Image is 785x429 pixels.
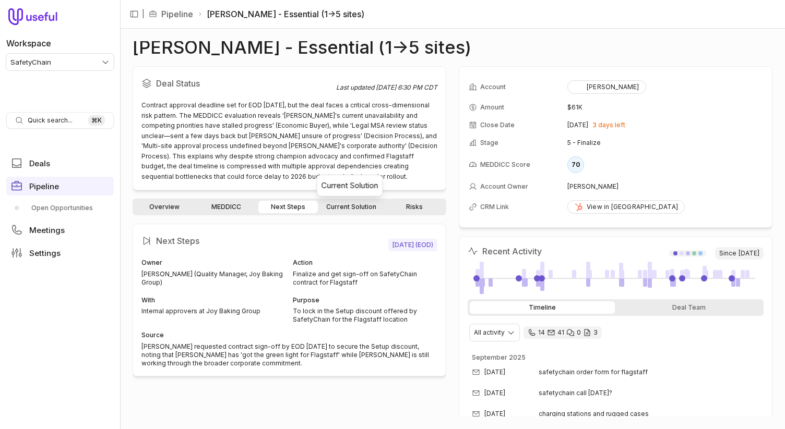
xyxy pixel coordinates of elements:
div: [PERSON_NAME] requested contract sign-off by EOD [DATE] to secure the Setup discount, noting that... [141,342,437,367]
span: safetychain order form for flagstaff [539,368,648,376]
span: [DATE] (EOD) [388,239,437,251]
span: safetychain call [DATE]? [539,389,612,397]
div: Action [293,258,438,268]
a: Risks [385,201,444,213]
a: View in [GEOGRAPHIC_DATA] [567,200,685,214]
span: Settings [29,249,61,257]
span: Meetings [29,226,65,234]
div: [PERSON_NAME] [574,83,639,91]
span: MEDDICC Score [480,161,530,169]
h2: Next Steps [141,232,388,249]
a: Open Opportunities [6,200,114,216]
h1: [PERSON_NAME] - Essential (1->5 sites) [133,41,471,54]
a: Settings [6,243,114,262]
div: Pipeline submenu [6,200,114,216]
a: Meetings [6,220,114,239]
div: 70 [567,156,584,173]
span: Deals [29,160,50,167]
div: View in [GEOGRAPHIC_DATA] [574,203,678,211]
span: Since [715,247,764,260]
div: With [141,295,287,305]
div: Contract approval deadline set for EOD [DATE], but the deal faces a critical cross-dimensional ri... [141,100,437,181]
h2: Deal Status [141,75,336,92]
div: Current Solution [322,179,378,192]
div: Source [141,330,437,340]
div: 14 calls and 41 email threads [524,326,602,339]
a: MEDDICC [196,201,256,213]
button: [PERSON_NAME] [567,80,646,94]
span: | [142,8,145,20]
a: Overview [135,201,194,213]
div: Timeline [470,301,615,314]
span: charging stations and rugged cases [539,410,649,418]
span: Amount [480,103,504,112]
time: [DATE] [484,368,505,376]
a: Pipeline [6,177,114,195]
a: Deals [6,154,114,173]
span: Account [480,83,506,91]
div: [PERSON_NAME] (Quality Manager, Joy Baking Group) [141,270,287,287]
span: CRM Link [480,203,509,211]
li: [PERSON_NAME] - Essential (1->5 sites) [197,8,364,20]
time: [DATE] [484,389,505,397]
div: Owner [141,258,287,268]
label: Workspace [6,37,51,50]
kbd: ⌘ K [88,115,105,126]
span: Close Date [480,121,515,129]
td: $61K [567,99,763,116]
div: To lock in the Setup discount offered by SafetyChain for the Flagstaff location [293,307,438,324]
td: [PERSON_NAME] [567,178,763,195]
a: Current Solution [320,201,383,213]
button: Collapse sidebar [126,6,142,22]
time: [DATE] [567,121,588,129]
div: Deal Team [617,301,762,314]
span: Stage [480,139,498,147]
time: [DATE] 6:30 PM CDT [376,83,437,91]
span: 3 days left [592,121,625,129]
span: Pipeline [29,182,59,190]
time: [DATE] [739,249,759,258]
span: Quick search... [28,116,73,125]
time: September 2025 [472,353,526,361]
div: Finalize and get sign-off on SafetyChain contract for Flagstaff [293,270,438,287]
td: 5 - Finalize [567,134,763,151]
div: Internal approvers at Joy Baking Group [141,307,287,315]
div: Purpose [293,295,438,305]
time: [DATE] [484,410,505,418]
h2: Recent Activity [468,245,542,258]
span: Account Owner [480,182,528,191]
a: Next Steps [258,201,318,213]
div: Last updated [336,83,437,92]
a: Pipeline [161,8,193,20]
